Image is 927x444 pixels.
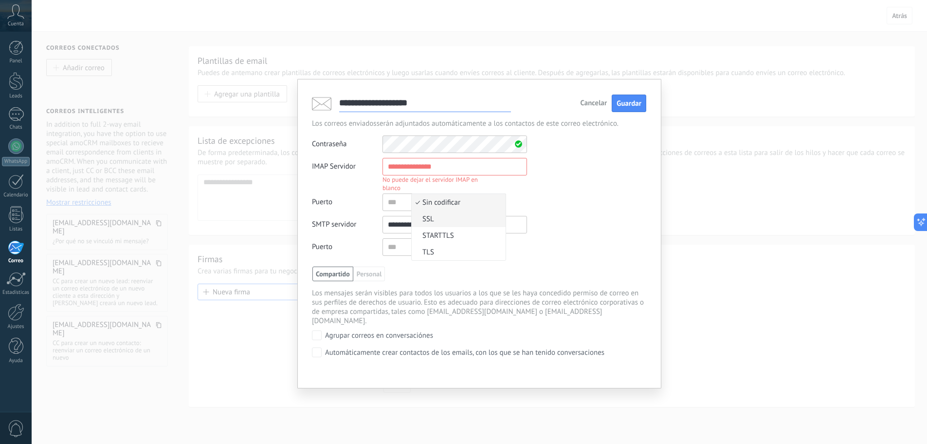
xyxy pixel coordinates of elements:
[412,214,503,224] span: SSL
[312,289,646,326] div: Los mensajes serán visibles para todos los usuarios a los que se les haya concedido permiso de co...
[382,175,493,192] div: No puede dejar el servidor IMAP en blanco
[312,135,382,153] div: Contraseña
[353,267,385,281] span: Personal
[580,100,607,107] button: Cancelar
[312,119,646,128] div: Los correos enviados serán adjuntados automáticamente a los contactos de este correo electrónico.
[312,193,382,211] div: Puerto
[312,238,382,256] div: Puerto
[2,358,30,364] div: Ayuda
[312,158,382,189] div: IMAP Servidor
[8,21,24,27] span: Cuenta
[2,192,30,198] div: Calendario
[612,95,646,113] button: Guardar
[2,290,30,296] div: Estadísticas
[2,93,30,99] div: Leads
[2,157,30,166] div: WhatsApp
[2,124,30,131] div: Chats
[2,226,30,232] div: Listas
[2,324,30,330] div: Ajustes
[617,99,641,108] span: Guardar
[312,267,353,281] span: Compartido
[2,258,30,264] div: Correo
[2,58,30,64] div: Panel
[325,348,604,357] div: Automáticamente crear contactos de los emails, con los que se han tenido conversaciones
[412,248,503,257] span: TLS
[412,198,503,207] span: Sin codificar
[312,216,382,233] div: SMTP servidor
[412,231,503,240] span: STARTTLS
